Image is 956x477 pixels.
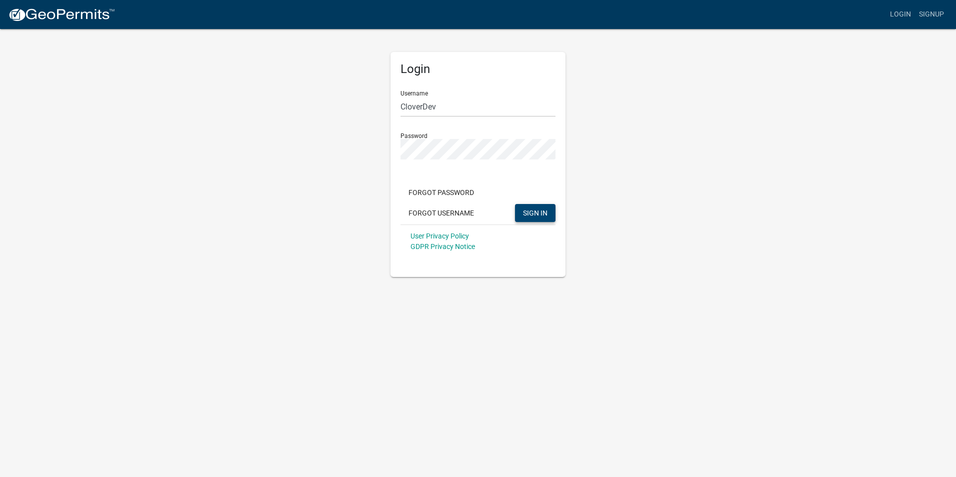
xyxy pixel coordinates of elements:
[400,204,482,222] button: Forgot Username
[915,5,948,24] a: Signup
[410,242,475,250] a: GDPR Privacy Notice
[400,183,482,201] button: Forgot Password
[523,208,547,216] span: SIGN IN
[400,62,555,76] h5: Login
[410,232,469,240] a: User Privacy Policy
[515,204,555,222] button: SIGN IN
[886,5,915,24] a: Login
